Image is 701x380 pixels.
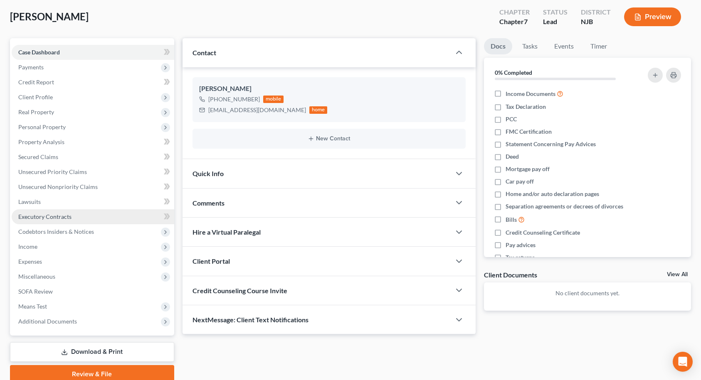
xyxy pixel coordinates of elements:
[506,228,580,237] span: Credit Counseling Certificate
[18,303,47,310] span: Means Test
[543,7,568,17] div: Status
[18,198,41,205] span: Lawsuits
[18,318,77,325] span: Additional Documents
[12,150,174,164] a: Secured Claims
[506,241,536,249] span: Pay advices
[506,216,517,224] span: Bills
[543,17,568,27] div: Lead
[193,169,224,177] span: Quick Info
[499,7,530,17] div: Chapter
[12,194,174,209] a: Lawsuits
[506,140,596,148] span: Statement Concerning Pay Advices
[12,164,174,179] a: Unsecured Priority Claims
[193,316,309,324] span: NextMessage: Client Text Notifications
[199,84,459,94] div: [PERSON_NAME]
[18,288,53,295] span: SOFA Review
[18,138,64,145] span: Property Analysis
[12,179,174,194] a: Unsecured Nonpriority Claims
[18,168,87,175] span: Unsecured Priority Claims
[484,270,537,279] div: Client Documents
[506,90,555,98] span: Income Documents
[18,213,72,220] span: Executory Contracts
[491,289,684,297] p: No client documents yet.
[12,135,174,150] a: Property Analysis
[12,284,174,299] a: SOFA Review
[506,202,623,211] span: Separation agreements or decrees of divorces
[18,108,54,115] span: Real Property
[18,153,58,160] span: Secured Claims
[506,103,546,111] span: Tax Declaration
[584,38,614,54] a: Timer
[18,49,60,56] span: Case Dashboard
[516,38,544,54] a: Tasks
[506,152,519,161] span: Deed
[12,45,174,60] a: Case Dashboard
[263,96,284,103] div: mobile
[484,38,512,54] a: Docs
[506,165,550,173] span: Mortgage pay off
[581,7,611,17] div: District
[624,7,681,26] button: Preview
[208,106,306,114] div: [EMAIL_ADDRESS][DOMAIN_NAME]
[18,273,55,280] span: Miscellaneous
[18,93,53,101] span: Client Profile
[193,199,225,207] span: Comments
[18,183,98,190] span: Unsecured Nonpriority Claims
[499,17,530,27] div: Chapter
[506,115,517,123] span: PCC
[18,243,37,250] span: Income
[193,287,287,294] span: Credit Counseling Course Invite
[10,342,174,362] a: Download & Print
[495,69,532,76] strong: 0% Completed
[524,17,528,25] span: 7
[193,49,216,56] span: Contact
[193,257,230,265] span: Client Portal
[12,209,174,224] a: Executory Contracts
[18,64,44,71] span: Payments
[506,190,599,198] span: Home and/or auto declaration pages
[506,253,535,262] span: Tax returns
[10,10,89,22] span: [PERSON_NAME]
[673,352,693,372] div: Open Intercom Messenger
[667,272,688,277] a: View All
[506,177,534,186] span: Car pay off
[18,258,42,265] span: Expenses
[548,38,580,54] a: Events
[581,17,611,27] div: NJB
[193,228,261,236] span: Hire a Virtual Paralegal
[12,75,174,90] a: Credit Report
[208,95,260,103] div: [PHONE_NUMBER]
[18,78,54,86] span: Credit Report
[18,123,66,130] span: Personal Property
[309,106,328,114] div: home
[18,228,94,235] span: Codebtors Insiders & Notices
[199,135,459,142] button: New Contact
[506,127,552,136] span: FMC Certification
